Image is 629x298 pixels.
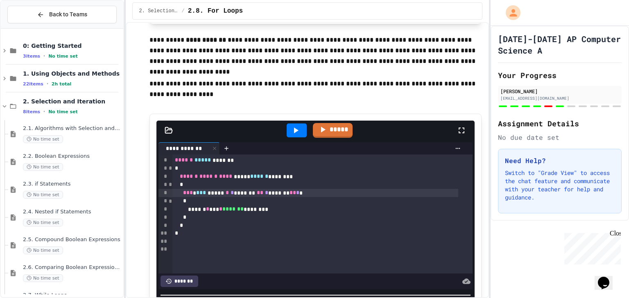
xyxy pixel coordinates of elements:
p: Switch to "Grade View" to access the chat feature and communicate with your teacher for help and ... [505,169,615,202]
span: 2.3. if Statements [23,181,122,188]
h2: Assignment Details [498,118,622,129]
span: 0: Getting Started [23,42,122,49]
span: • [43,108,45,115]
h1: [DATE]-[DATE] AP Computer Science A [498,33,622,56]
span: 2.1. Algorithms with Selection and Repetition [23,125,122,132]
span: No time set [23,219,63,226]
span: 2h total [52,81,72,87]
span: 2.5. Compound Boolean Expressions [23,236,122,243]
span: 8 items [23,109,40,114]
span: 3 items [23,54,40,59]
span: No time set [48,54,78,59]
span: No time set [23,191,63,199]
div: No due date set [498,132,622,142]
span: / [182,8,185,14]
span: No time set [23,246,63,254]
div: My Account [497,3,523,22]
button: Back to Teams [7,6,117,23]
span: No time set [23,135,63,143]
span: 2.6. Comparing Boolean Expressions ([PERSON_NAME] Laws) [23,264,122,271]
span: 1. Using Objects and Methods [23,70,122,77]
span: Back to Teams [49,10,87,19]
iframe: chat widget [595,265,621,290]
span: • [43,53,45,59]
div: Chat with us now!Close [3,3,57,52]
div: [PERSON_NAME] [500,87,619,95]
span: 2.4. Nested if Statements [23,208,122,215]
div: [EMAIL_ADDRESS][DOMAIN_NAME] [500,95,619,101]
span: 2. Selection and Iteration [23,98,122,105]
span: 2.8. For Loops [188,6,243,16]
span: No time set [23,163,63,171]
h3: Need Help? [505,156,615,166]
span: 2. Selection and Iteration [139,8,179,14]
iframe: chat widget [561,230,621,264]
span: • [47,81,48,87]
span: 22 items [23,81,43,87]
span: No time set [48,109,78,114]
span: 2.2. Boolean Expressions [23,153,122,160]
span: No time set [23,274,63,282]
h2: Your Progress [498,69,622,81]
